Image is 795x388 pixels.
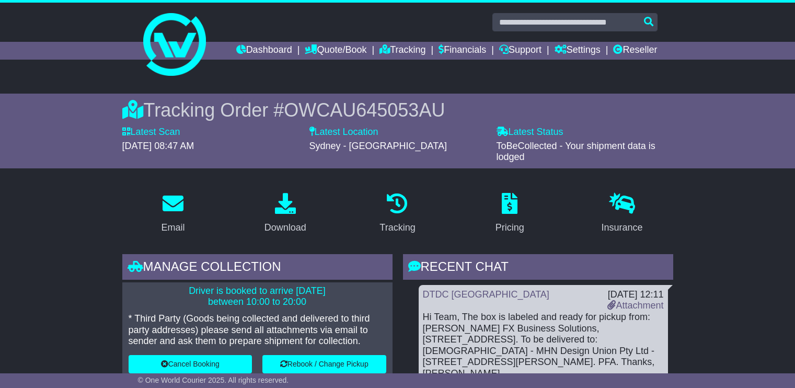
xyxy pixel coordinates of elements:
[258,189,313,238] a: Download
[122,141,194,151] span: [DATE] 08:47 AM
[423,312,664,380] div: Hi Team, The box is labeled and ready for pickup from: [PERSON_NAME] FX Business Solutions, [STRE...
[607,300,663,311] a: Attachment
[129,313,386,347] p: * Third Party (Goods being collected and delivered to third party addresses) please send all atta...
[613,42,657,60] a: Reseller
[129,355,252,373] button: Cancel Booking
[122,127,180,138] label: Latest Scan
[284,99,445,121] span: OWCAU645053AU
[595,189,650,238] a: Insurance
[497,127,563,138] label: Latest Status
[154,189,191,238] a: Email
[161,221,185,235] div: Email
[129,286,386,308] p: Driver is booked to arrive [DATE] between 10:00 to 20:00
[309,141,447,151] span: Sydney - [GEOGRAPHIC_DATA]
[379,221,415,235] div: Tracking
[555,42,601,60] a: Settings
[423,289,549,300] a: DTDC [GEOGRAPHIC_DATA]
[607,289,663,301] div: [DATE] 12:11
[499,42,541,60] a: Support
[496,221,524,235] div: Pricing
[379,42,425,60] a: Tracking
[122,254,393,282] div: Manage collection
[122,99,673,121] div: Tracking Order #
[236,42,292,60] a: Dashboard
[138,376,289,384] span: © One World Courier 2025. All rights reserved.
[439,42,486,60] a: Financials
[262,355,386,373] button: Rebook / Change Pickup
[489,189,531,238] a: Pricing
[264,221,306,235] div: Download
[602,221,643,235] div: Insurance
[373,189,422,238] a: Tracking
[305,42,366,60] a: Quote/Book
[497,141,655,163] span: ToBeCollected - Your shipment data is lodged
[403,254,673,282] div: RECENT CHAT
[309,127,378,138] label: Latest Location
